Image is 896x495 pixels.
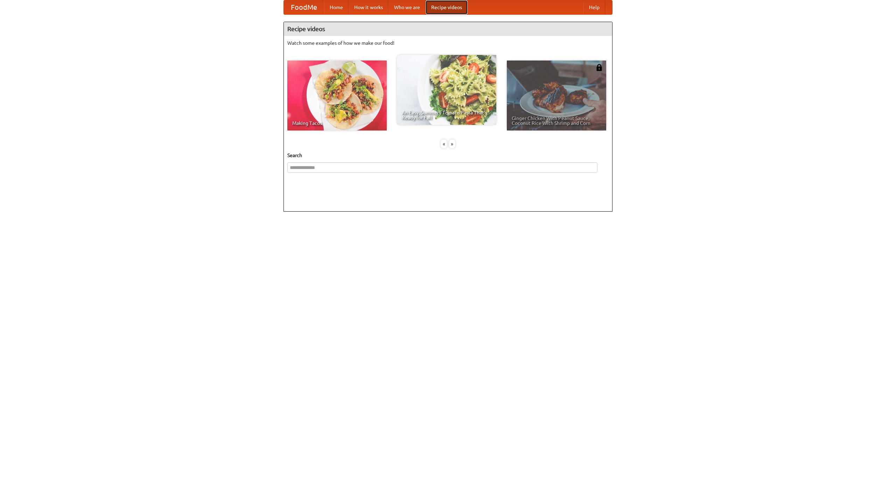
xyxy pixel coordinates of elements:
div: « [441,140,447,148]
a: Who we are [388,0,426,14]
a: Help [583,0,605,14]
img: 483408.png [596,64,603,71]
h5: Search [287,152,609,159]
div: » [449,140,455,148]
a: Making Tacos [287,61,387,130]
a: How it works [349,0,388,14]
a: Home [324,0,349,14]
span: Making Tacos [292,121,382,126]
a: FoodMe [284,0,324,14]
span: An Easy, Summery Tomato Pasta That's Ready for Fall [402,110,491,120]
a: An Easy, Summery Tomato Pasta That's Ready for Fall [397,55,496,125]
a: Recipe videos [426,0,468,14]
h4: Recipe videos [284,22,612,36]
p: Watch some examples of how we make our food! [287,40,609,47]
